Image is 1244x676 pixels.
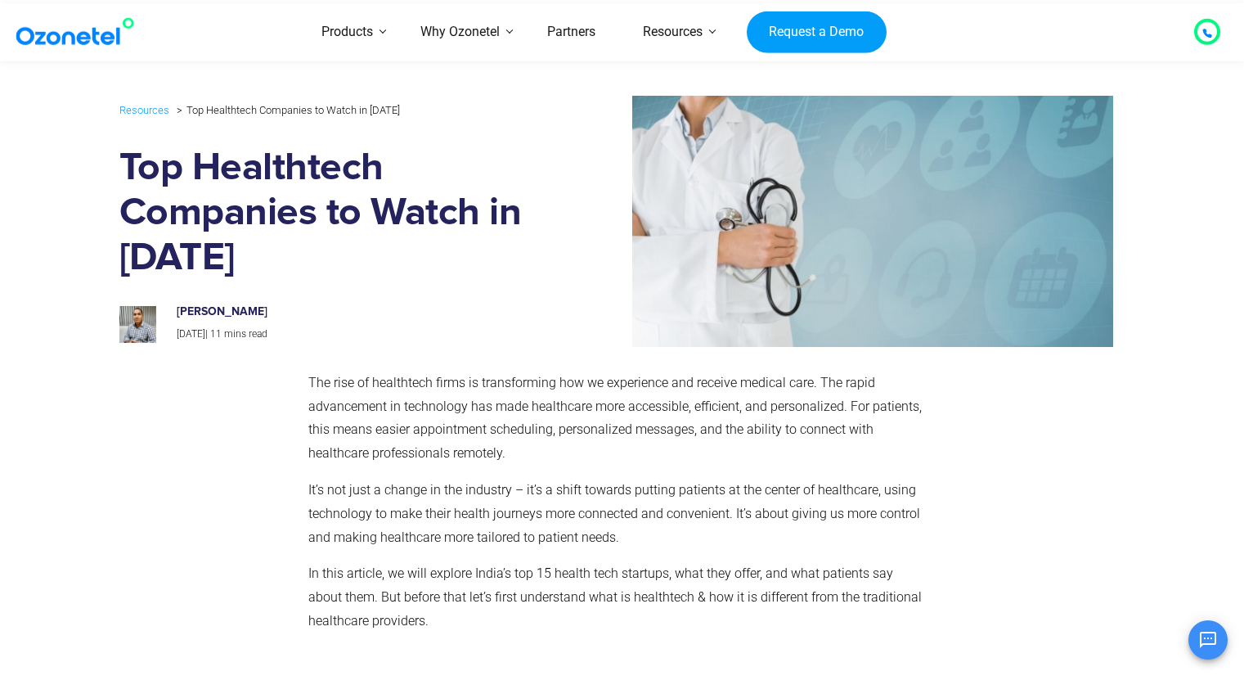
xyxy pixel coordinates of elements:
li: Top Healthtech Companies to Watch in [DATE] [173,100,400,120]
span: mins read [224,328,267,340]
a: Partners [523,3,619,61]
a: Resources [119,101,169,119]
p: | [177,326,522,344]
img: prashanth-kancherla_avatar-200x200.jpeg [119,306,156,343]
span: The rise of healthtech firms is transforming how we experience and receive medical care. The rapi... [308,375,922,461]
button: Open chat [1188,620,1228,660]
a: Why Ozonetel [397,3,523,61]
span: It’s not just a change in the industry – it’s a shift towards putting patients at the center of h... [308,482,920,545]
a: Request a Demo [747,11,887,53]
span: [DATE] [177,328,205,340]
h6: [PERSON_NAME] [177,305,522,319]
h1: Top Healthtech Companies to Watch in [DATE] [119,146,539,281]
span: In this article, we will explore India’s top 15 health tech startups, what they offer, and what p... [308,566,922,629]
a: Products [298,3,397,61]
a: Resources [619,3,726,61]
span: 11 [210,328,222,340]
